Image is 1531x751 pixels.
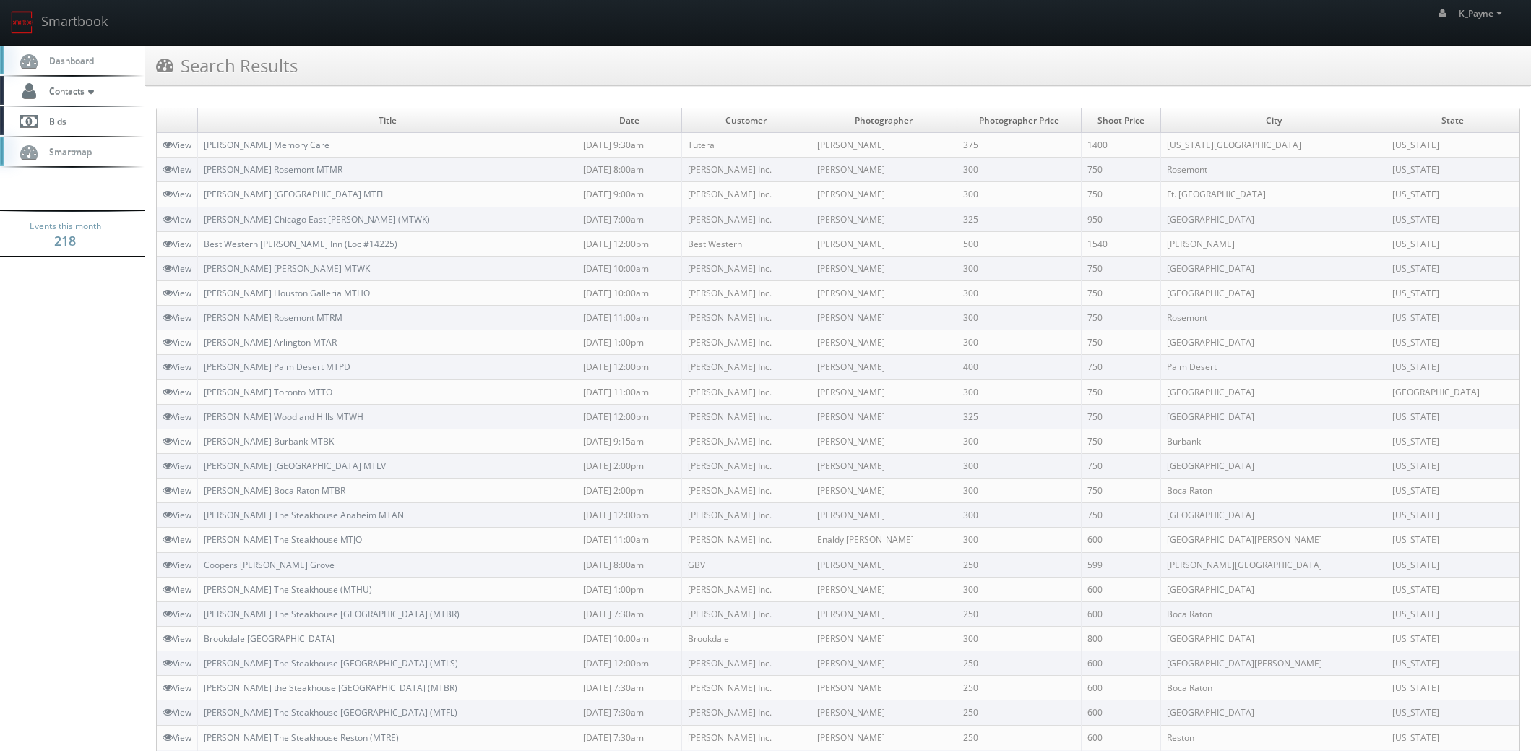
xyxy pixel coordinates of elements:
td: [DATE] 8:00am [577,552,682,577]
td: [US_STATE] [1386,207,1519,231]
a: Coopers [PERSON_NAME] Grove [204,559,335,571]
td: [PERSON_NAME][GEOGRAPHIC_DATA] [1161,552,1386,577]
td: [DATE] 12:00pm [577,231,682,256]
td: [PERSON_NAME] [811,577,957,601]
td: [DATE] 12:00pm [577,503,682,528]
td: 750 [1082,182,1161,207]
td: [PERSON_NAME] [811,651,957,676]
a: View [163,336,191,348]
td: [PERSON_NAME] Inc. [682,429,811,453]
td: [DATE] 12:00pm [577,651,682,676]
a: [PERSON_NAME] Toronto MTTO [204,386,332,398]
td: [DATE] 2:00pm [577,479,682,503]
td: [PERSON_NAME] Inc. [682,700,811,725]
td: [PERSON_NAME] [811,725,957,750]
td: [US_STATE] [1386,725,1519,750]
td: [US_STATE] [1386,355,1519,379]
a: [PERSON_NAME] The Steakhouse Anaheim MTAN [204,509,404,521]
a: View [163,361,191,373]
td: 300 [957,429,1082,453]
td: [PERSON_NAME] [811,479,957,503]
td: [PERSON_NAME] [811,379,957,404]
td: 300 [957,577,1082,601]
td: Date [577,108,682,133]
td: [DATE] 11:00am [577,306,682,330]
td: [DATE] 9:00am [577,182,682,207]
td: [PERSON_NAME] Inc. [682,651,811,676]
td: [US_STATE] [1386,256,1519,280]
td: 750 [1082,280,1161,305]
td: Boca Raton [1161,601,1386,626]
td: [PERSON_NAME] Inc. [682,207,811,231]
td: [PERSON_NAME] Inc. [682,601,811,626]
td: 300 [957,528,1082,552]
td: 250 [957,700,1082,725]
td: Reston [1161,725,1386,750]
td: 300 [957,182,1082,207]
td: [PERSON_NAME] Inc. [682,330,811,355]
a: [PERSON_NAME] Rosemont MTRM [204,312,342,324]
td: [DATE] 12:00pm [577,355,682,379]
td: [PERSON_NAME] Inc. [682,404,811,429]
span: Dashboard [42,54,94,66]
td: [PERSON_NAME] [811,231,957,256]
td: 750 [1082,330,1161,355]
td: [PERSON_NAME] [811,626,957,651]
td: 300 [957,280,1082,305]
td: [DATE] 7:30am [577,725,682,750]
h3: Search Results [156,53,298,78]
td: 250 [957,601,1082,626]
a: [PERSON_NAME] Woodland Hills MTWH [204,411,363,423]
a: View [163,559,191,571]
td: [PERSON_NAME] [811,256,957,280]
td: 600 [1082,725,1161,750]
a: View [163,509,191,521]
td: [GEOGRAPHIC_DATA] [1161,626,1386,651]
a: View [163,484,191,497]
td: 750 [1082,256,1161,280]
td: [US_STATE] [1386,429,1519,453]
img: smartbook-logo.png [11,11,34,34]
a: [PERSON_NAME] The Steakhouse [GEOGRAPHIC_DATA] (MTLS) [204,657,458,669]
a: View [163,583,191,596]
td: [GEOGRAPHIC_DATA] [1161,207,1386,231]
a: View [163,386,191,398]
td: 950 [1082,207,1161,231]
td: 750 [1082,453,1161,478]
td: 300 [957,256,1082,280]
td: 1400 [1082,133,1161,158]
td: 599 [1082,552,1161,577]
a: [PERSON_NAME] Rosemont MTMR [204,163,342,176]
td: [US_STATE] [1386,577,1519,601]
td: 800 [1082,626,1161,651]
td: 375 [957,133,1082,158]
td: 500 [957,231,1082,256]
td: State [1386,108,1519,133]
a: Best Western [PERSON_NAME] Inn (Loc #14225) [204,238,397,250]
td: [US_STATE] [1386,231,1519,256]
a: View [163,262,191,275]
td: [PERSON_NAME] [811,306,957,330]
td: [GEOGRAPHIC_DATA] [1161,280,1386,305]
td: 325 [957,404,1082,429]
td: [PERSON_NAME] Inc. [682,479,811,503]
a: View [163,657,191,669]
a: View [163,213,191,226]
td: [PERSON_NAME] Inc. [682,676,811,700]
a: View [163,706,191,718]
td: [GEOGRAPHIC_DATA][PERSON_NAME] [1161,651,1386,676]
td: 600 [1082,577,1161,601]
td: [US_STATE] [1386,453,1519,478]
td: 600 [1082,676,1161,700]
td: [PERSON_NAME] Inc. [682,453,811,478]
a: Brookdale [GEOGRAPHIC_DATA] [204,632,335,645]
td: [US_STATE] [1386,330,1519,355]
td: Photographer Price [957,108,1082,133]
td: [PERSON_NAME] [811,182,957,207]
td: [GEOGRAPHIC_DATA] [1161,453,1386,478]
td: Burbank [1161,429,1386,453]
a: View [163,608,191,620]
a: [PERSON_NAME] Houston Galleria MTHO [204,287,370,299]
td: 750 [1082,355,1161,379]
td: 750 [1082,306,1161,330]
